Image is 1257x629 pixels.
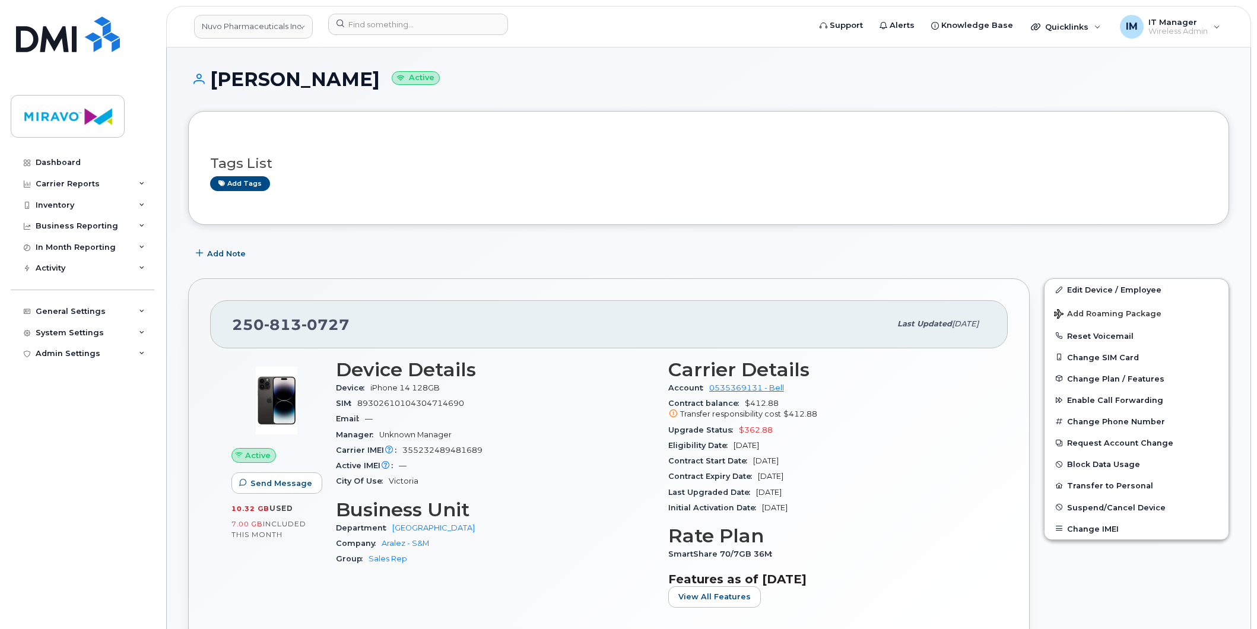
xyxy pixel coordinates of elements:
[336,414,365,423] span: Email
[232,316,350,333] span: 250
[336,476,389,485] span: City Of Use
[245,450,271,461] span: Active
[1045,325,1229,347] button: Reset Voicemail
[1067,503,1166,512] span: Suspend/Cancel Device
[357,399,464,408] span: 89302610104304714690
[336,430,379,439] span: Manager
[1045,475,1229,496] button: Transfer to Personal
[1045,368,1229,389] button: Change Plan / Features
[336,499,654,520] h3: Business Unit
[668,456,753,465] span: Contract Start Date
[1054,309,1161,320] span: Add Roaming Package
[1045,518,1229,539] button: Change IMEI
[668,399,986,420] span: $412.88
[668,441,734,450] span: Eligibility Date
[1045,347,1229,368] button: Change SIM Card
[668,488,756,497] span: Last Upgraded Date
[402,446,483,455] span: 355232489481689
[1045,279,1229,300] a: Edit Device / Employee
[369,554,407,563] a: Sales Rep
[739,425,773,434] span: $362.88
[241,365,312,436] img: image20231002-3703462-njx0qo.jpeg
[382,539,429,548] a: Aralez - S&M
[301,316,350,333] span: 0727
[1045,497,1229,518] button: Suspend/Cancel Device
[668,586,761,608] button: View All Features
[1067,396,1163,405] span: Enable Call Forwarding
[365,414,373,423] span: —
[392,523,475,532] a: [GEOGRAPHIC_DATA]
[392,71,440,85] small: Active
[1045,389,1229,411] button: Enable Call Forwarding
[336,383,370,392] span: Device
[668,383,709,392] span: Account
[269,504,293,513] span: used
[783,409,817,418] span: $412.88
[231,519,306,539] span: included this month
[207,248,246,259] span: Add Note
[709,383,784,392] a: 0535369131 - Bell
[231,520,263,528] span: 7.00 GB
[1045,453,1229,475] button: Block Data Usage
[370,383,440,392] span: iPhone 14 128GB
[210,156,1207,171] h3: Tags List
[734,441,759,450] span: [DATE]
[1045,411,1229,432] button: Change Phone Number
[210,176,270,191] a: Add tags
[336,399,357,408] span: SIM
[680,409,781,418] span: Transfer responsibility cost
[231,472,322,494] button: Send Message
[952,319,979,328] span: [DATE]
[668,472,758,481] span: Contract Expiry Date
[753,456,779,465] span: [DATE]
[188,69,1229,90] h1: [PERSON_NAME]
[231,504,269,513] span: 10.32 GB
[399,461,407,470] span: —
[762,503,788,512] span: [DATE]
[1045,432,1229,453] button: Request Account Change
[336,359,654,380] h3: Device Details
[336,539,382,548] span: Company
[897,319,952,328] span: Last updated
[336,446,402,455] span: Carrier IMEI
[389,476,418,485] span: Victoria
[1045,301,1229,325] button: Add Roaming Package
[250,478,312,489] span: Send Message
[756,488,782,497] span: [DATE]
[668,572,986,586] h3: Features as of [DATE]
[188,243,256,264] button: Add Note
[1067,374,1164,383] span: Change Plan / Features
[264,316,301,333] span: 813
[758,472,783,481] span: [DATE]
[336,523,392,532] span: Department
[668,549,778,558] span: SmartShare 70/7GB 36M
[678,591,751,602] span: View All Features
[379,430,452,439] span: Unknown Manager
[336,461,399,470] span: Active IMEI
[668,503,762,512] span: Initial Activation Date
[668,359,986,380] h3: Carrier Details
[668,425,739,434] span: Upgrade Status
[336,554,369,563] span: Group
[668,399,745,408] span: Contract balance
[668,525,986,547] h3: Rate Plan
